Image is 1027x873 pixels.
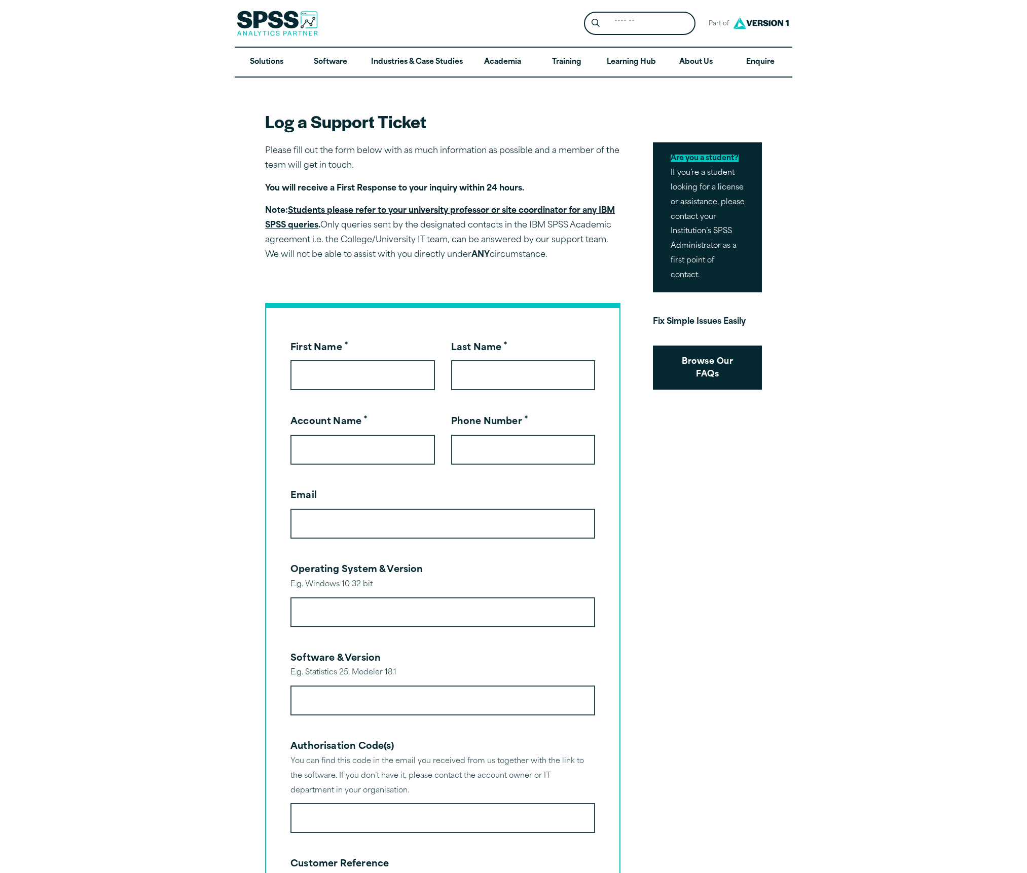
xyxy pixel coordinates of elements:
[653,142,762,292] p: If you’re a student looking for a license or assistance, please contact your Institution’s SPSS A...
[265,184,524,193] strong: You will receive a First Response to your inquiry within 24 hours.
[290,578,595,592] div: E.g. Windows 10 32 bit
[664,48,728,77] a: About Us
[265,144,620,173] p: Please fill out the form below with as much information as possible and a member of the team will...
[290,491,317,501] label: Email
[237,11,318,36] img: SPSS Analytics Partner
[451,344,508,353] label: Last Name
[265,204,620,262] p: Only queries sent by the designated contacts in the IBM SPSS Academic agreement i.e. the College/...
[653,346,762,390] a: Browse Our FAQs
[599,48,664,77] a: Learning Hub
[592,19,600,27] svg: Search magnifying glass icon
[265,207,615,230] u: Students please refer to your university professor or site coordinator for any IBM SPSS queries
[730,14,791,32] img: Version1 Logo
[290,344,348,353] label: First Name
[290,565,423,575] label: Operating System & Version
[265,207,615,230] strong: Note: .
[471,48,535,77] a: Academia
[290,666,595,680] div: E.g. Statistics 25, Modeler 18.1
[535,48,599,77] a: Training
[299,48,362,77] a: Software
[586,14,605,33] button: Search magnifying glass icon
[235,48,792,77] nav: Desktop version of site main menu
[235,48,299,77] a: Solutions
[290,654,381,663] label: Software & Version
[671,155,739,162] mark: Are you a student?
[290,742,394,751] label: Authorisation Code(s)
[451,417,528,427] label: Phone Number
[704,17,730,31] span: Part of
[471,251,490,259] strong: ANY
[584,12,695,35] form: Site Header Search Form
[728,48,792,77] a: Enquire
[363,48,471,77] a: Industries & Case Studies
[290,860,389,869] label: Customer Reference
[290,417,368,427] label: Account Name
[265,110,620,133] h2: Log a Support Ticket
[653,315,762,329] p: Fix Simple Issues Easily
[290,754,595,798] div: You can find this code in the email you received from us together with the link to the software. ...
